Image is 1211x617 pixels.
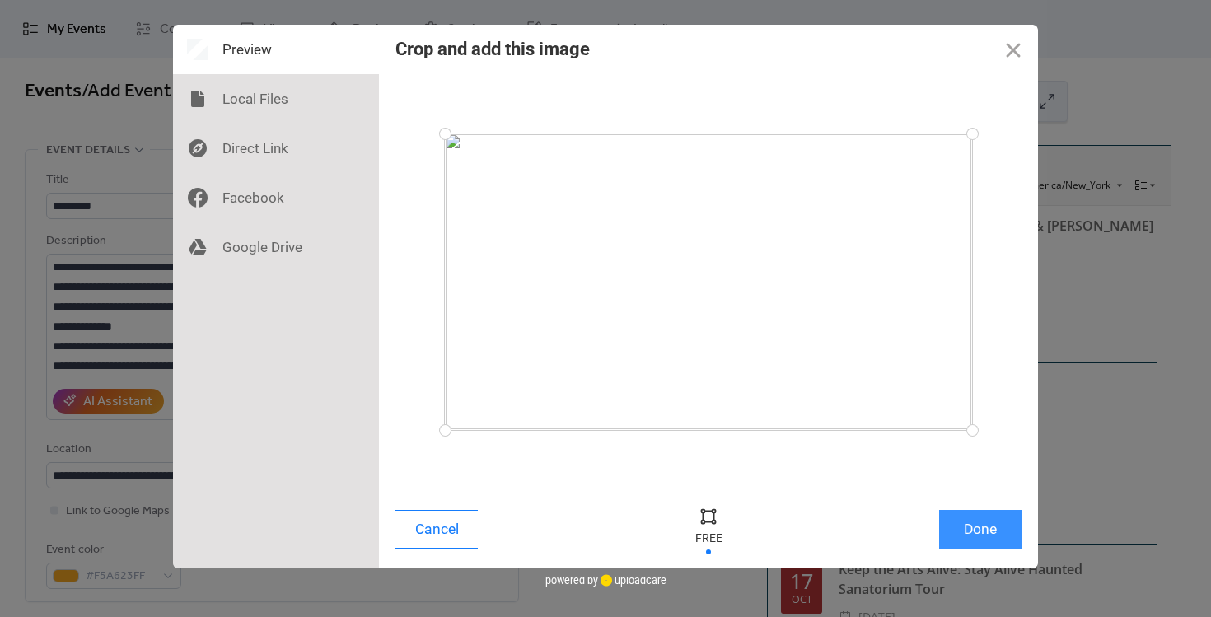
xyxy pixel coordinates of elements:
[939,510,1022,549] button: Done
[173,173,379,222] div: Facebook
[395,39,590,59] div: Crop and add this image
[598,574,666,587] a: uploadcare
[989,25,1038,74] button: Close
[545,568,666,593] div: powered by
[173,74,379,124] div: Local Files
[173,222,379,272] div: Google Drive
[173,25,379,74] div: Preview
[173,124,379,173] div: Direct Link
[395,510,478,549] button: Cancel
